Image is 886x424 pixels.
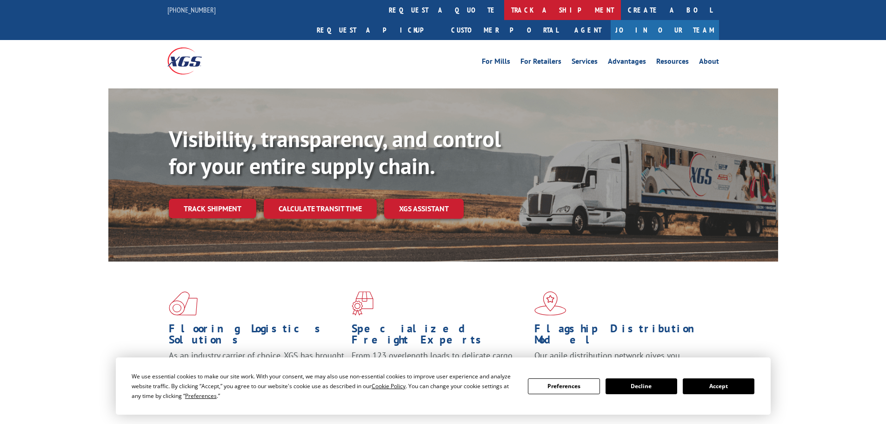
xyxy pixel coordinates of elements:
a: XGS ASSISTANT [384,199,464,219]
h1: Specialized Freight Experts [352,323,527,350]
img: xgs-icon-focused-on-flooring-red [352,291,373,316]
a: Resources [656,58,689,68]
h1: Flagship Distribution Model [534,323,710,350]
button: Preferences [528,378,600,394]
a: Advantages [608,58,646,68]
b: Visibility, transparency, and control for your entire supply chain. [169,124,501,180]
div: We use essential cookies to make our site work. With your consent, we may also use non-essential ... [132,371,517,401]
a: Agent [565,20,611,40]
span: Cookie Policy [372,382,406,390]
a: For Mills [482,58,510,68]
p: From 123 overlength loads to delicate cargo, our experienced staff knows the best way to move you... [352,350,527,391]
a: Customer Portal [444,20,565,40]
div: Cookie Consent Prompt [116,357,771,415]
span: Our agile distribution network gives you nationwide inventory management on demand. [534,350,706,372]
a: Request a pickup [310,20,444,40]
a: Track shipment [169,199,256,218]
a: Join Our Team [611,20,719,40]
a: For Retailers [520,58,561,68]
span: Preferences [185,392,217,400]
a: Calculate transit time [264,199,377,219]
span: As an industry carrier of choice, XGS has brought innovation and dedication to flooring logistics... [169,350,344,383]
img: xgs-icon-total-supply-chain-intelligence-red [169,291,198,316]
a: [PHONE_NUMBER] [167,5,216,14]
button: Decline [606,378,677,394]
a: Services [572,58,598,68]
img: xgs-icon-flagship-distribution-model-red [534,291,566,316]
a: About [699,58,719,68]
button: Accept [683,378,754,394]
h1: Flooring Logistics Solutions [169,323,345,350]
